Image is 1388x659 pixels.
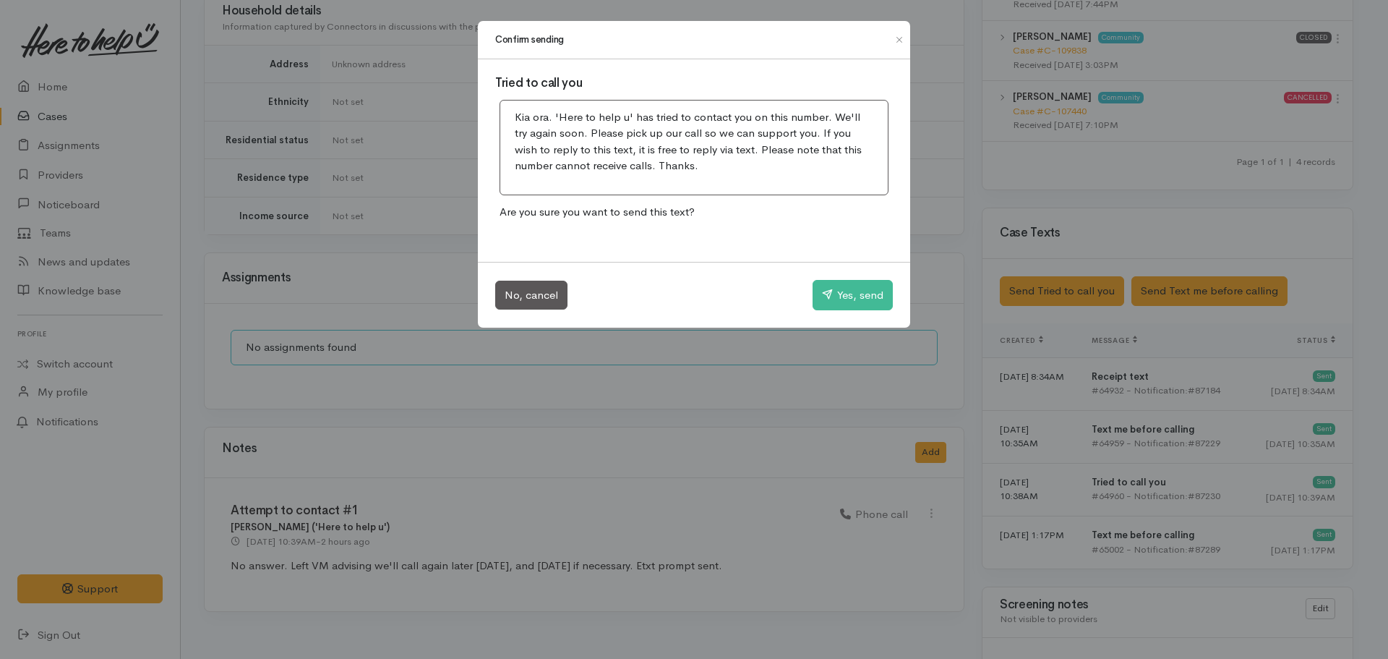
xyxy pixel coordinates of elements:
[495,77,893,90] h3: Tried to call you
[888,31,911,48] button: Close
[495,200,893,225] p: Are you sure you want to send this text?
[495,281,567,310] button: No, cancel
[813,280,893,310] button: Yes, send
[515,109,873,174] p: Kia ora. 'Here to help u' has tried to contact you on this number. We'll try again soon. Please p...
[495,33,564,47] h1: Confirm sending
